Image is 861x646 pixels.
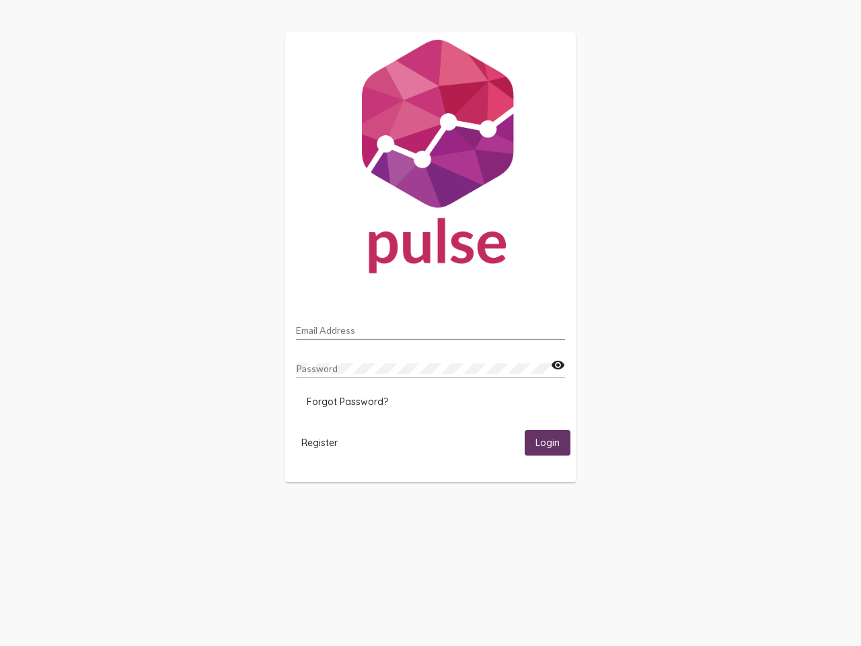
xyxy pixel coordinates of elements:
[301,437,338,449] span: Register
[525,430,570,455] button: Login
[291,430,348,455] button: Register
[535,437,560,450] span: Login
[296,390,399,414] button: Forgot Password?
[551,357,565,373] mat-icon: visibility
[307,396,388,408] span: Forgot Password?
[285,32,576,287] img: Pulse For Good Logo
